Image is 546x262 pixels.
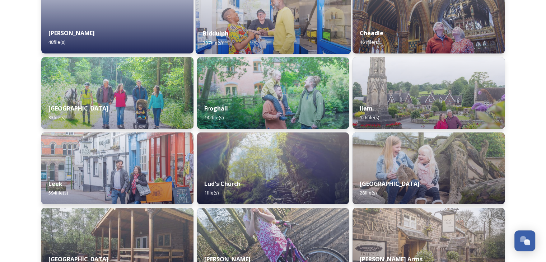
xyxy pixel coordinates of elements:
img: Day%25201%2520Shopping%2520Leek-110-Cathy%252520Bower.jpg [41,132,193,204]
strong: Lud's Church [204,180,241,188]
strong: Froghall [204,104,228,112]
span: 28 file(s) [360,190,377,196]
img: 4e48947a-dc93-45cd-8dfb-2b99fd362684.jpg [197,57,349,129]
img: c6f96ffe-9b90-40c5-832e-4c3bc361a8e0.jpg [41,57,193,129]
span: 461 file(s) [360,39,379,45]
img: Peak%2520Wildlife%2520Park%2520girls%2520Meerkat%2520experience%2520%25C2%25A9EnjoyStaffordshire.jpg [353,132,505,204]
img: 74c69394-422c-47a1-b1f2-e4db6003afb3.jpg [353,57,505,129]
strong: [GEOGRAPHIC_DATA] [360,180,420,188]
span: 48 file(s) [48,39,65,45]
strong: [GEOGRAPHIC_DATA] [48,104,108,112]
strong: [PERSON_NAME] [48,29,95,37]
span: 126 file(s) [360,114,379,121]
span: 1 file(s) [204,190,219,196]
span: 307 file(s) [203,39,223,46]
strong: Cheadle [360,29,383,37]
span: 142 file(s) [204,114,224,121]
strong: Leek [48,180,62,188]
span: 594 file(s) [48,190,68,196]
strong: Biddulph [203,29,228,37]
button: Open Chat [514,230,535,251]
img: benlikestophotograph-17993395606805201.jpg [197,132,349,204]
span: 33 file(s) [48,114,65,121]
strong: Ilam [360,104,373,112]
